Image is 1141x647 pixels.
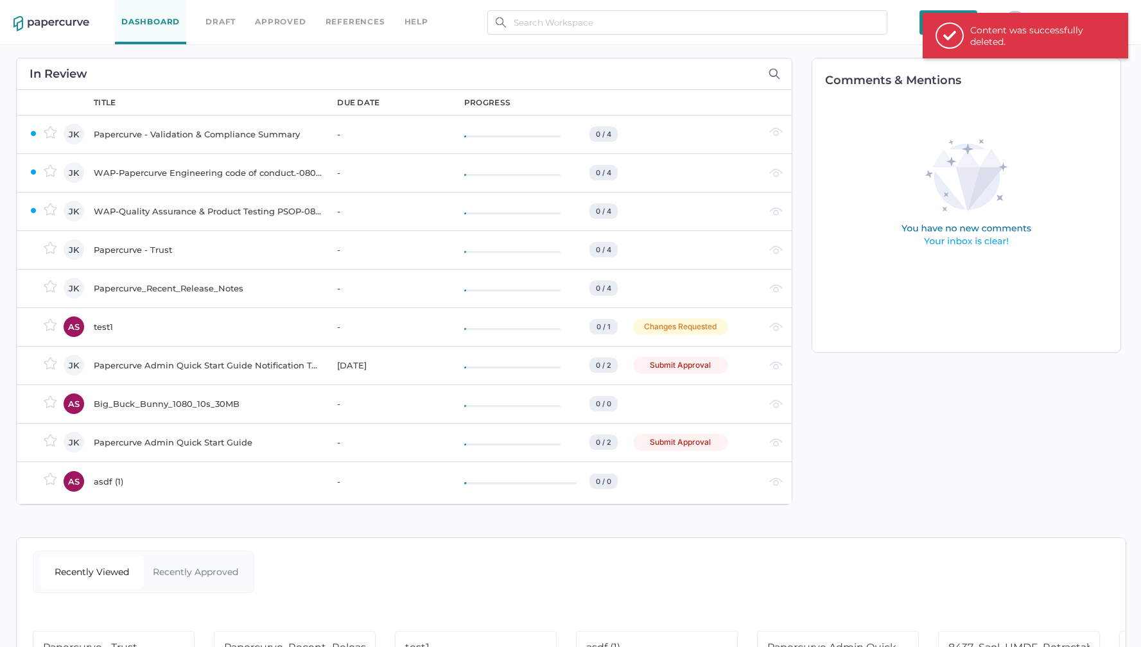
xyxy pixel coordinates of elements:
div: 0 / 2 [589,435,618,450]
div: 0 / 4 [589,165,618,180]
img: star-inactive.70f2008a.svg [44,241,57,254]
div: Submit Approval [633,357,728,374]
img: star-inactive.70f2008a.svg [44,434,57,447]
td: - [324,384,451,423]
div: test1 [94,319,322,334]
img: comments-empty-state.0193fcf7.svg [874,129,1059,258]
td: - [324,269,451,307]
img: search-icon-expand.c6106642.svg [769,68,780,80]
div: JK [64,239,84,260]
div: Submit Approval [633,434,728,451]
img: eye-light-gray.b6d092a5.svg [769,128,783,136]
div: Papercurve Admin Quick Start Guide [94,435,322,450]
h2: Comments & Mentions [825,74,1120,86]
td: - [324,307,451,346]
a: References [326,15,385,29]
img: eye-light-gray.b6d092a5.svg [769,169,783,177]
img: eye-light-gray.b6d092a5.svg [769,361,783,370]
div: AS [64,316,84,337]
div: 0 / 4 [589,280,618,296]
div: Recently Approved [144,555,248,589]
div: 0 / 4 [589,203,618,219]
div: Big_Buck_Bunny_1080_10s_30MB [94,396,322,411]
div: 0 / 0 [589,474,618,489]
div: 0 / 1 [589,319,618,334]
div: progress [464,97,510,108]
td: - [324,115,451,153]
img: star-inactive.70f2008a.svg [44,357,57,370]
div: title [94,97,116,108]
img: eye-light-gray.b6d092a5.svg [769,400,783,408]
img: star-inactive.70f2008a.svg [44,126,57,139]
div: WAP-Papercurve Engineering code of conduct.-080825-134217 [94,165,322,180]
div: asdf (1) [94,474,322,489]
img: eye-light-gray.b6d092a5.svg [769,478,783,486]
div: Papercurve - Validation & Compliance Summary [94,126,322,142]
h2: In Review [30,68,87,80]
i: check [943,33,956,39]
div: Content was successfully deleted. [970,24,1099,47]
div: JK [64,355,84,375]
td: - [324,230,451,269]
img: star-inactive.70f2008a.svg [44,318,57,331]
span: New [931,10,966,35]
div: Papercurve - Trust [94,242,322,257]
div: 0 / 2 [589,358,618,373]
a: Draft [205,15,236,29]
img: eye-light-gray.b6d092a5.svg [769,438,783,447]
img: ZaPP2z7XVwAAAABJRU5ErkJggg== [30,207,37,214]
img: star-inactive.70f2008a.svg [44,472,57,485]
div: JK [64,162,84,183]
button: New [919,10,977,35]
div: 0 / 4 [589,242,618,257]
img: star-inactive.70f2008a.svg [44,164,57,177]
input: Search Workspace [487,10,887,35]
div: JK [64,432,84,453]
img: eye-light-gray.b6d092a5.svg [769,246,783,254]
div: due date [337,97,379,108]
img: star-inactive.70f2008a.svg [44,395,57,408]
div: JK [64,124,84,144]
div: AS [64,393,84,414]
img: star-inactive.70f2008a.svg [44,280,57,293]
div: AS [64,471,84,492]
td: - [324,462,451,500]
img: eye-light-gray.b6d092a5.svg [769,323,783,331]
img: star-inactive.70f2008a.svg [44,203,57,216]
img: search.bf03fe8b.svg [496,17,506,28]
div: 0 / 4 [589,126,618,142]
img: eye-light-gray.b6d092a5.svg [769,284,783,293]
div: WAP-Quality Assurance & Product Testing PSOP-080825-134205 [94,203,322,219]
img: ZaPP2z7XVwAAAABJRU5ErkJggg== [30,168,37,176]
a: Approved [255,15,306,29]
div: Papercurve_Recent_Release_Notes [94,280,322,296]
div: JK [64,278,84,298]
img: ZaPP2z7XVwAAAABJRU5ErkJggg== [30,130,37,137]
div: Recently Viewed [40,555,144,589]
img: papercurve-logo-colour.7244d18c.svg [13,16,89,31]
td: - [324,423,451,462]
div: [DATE] [337,358,449,373]
td: - [324,153,451,192]
div: Papercurve Admin Quick Start Guide Notification Test [94,358,322,373]
div: help [405,15,428,29]
td: - [324,192,451,230]
div: Changes Requested [633,318,728,335]
div: 0 / 0 [589,396,618,411]
div: JK [64,201,84,221]
img: eye-light-gray.b6d092a5.svg [769,207,783,216]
